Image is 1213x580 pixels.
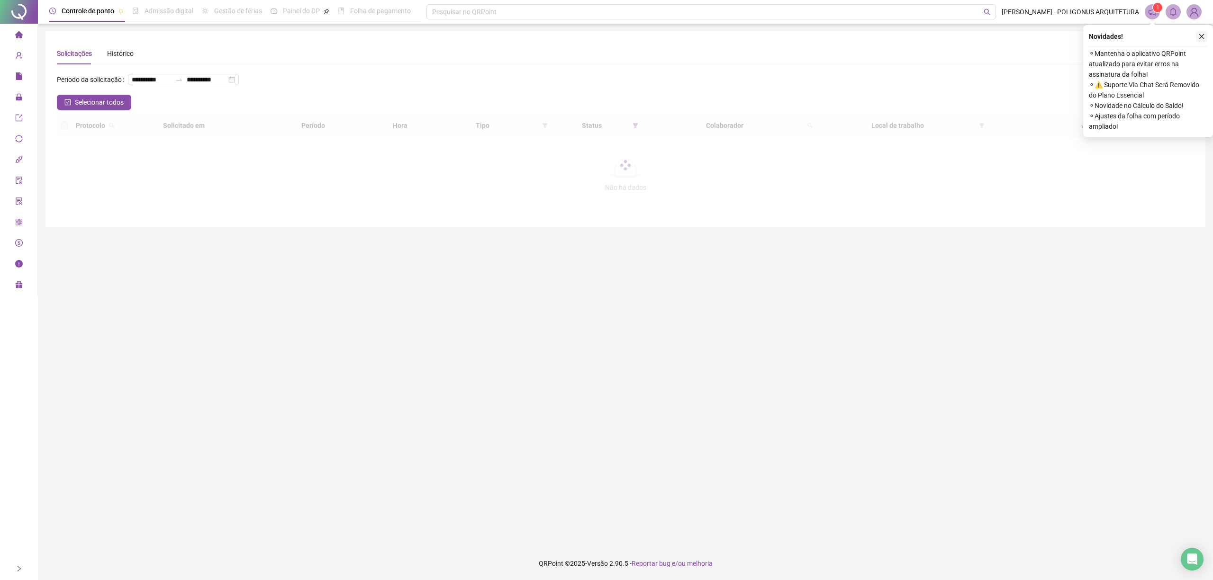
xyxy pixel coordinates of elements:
span: pushpin [118,9,124,14]
span: to [175,76,183,83]
span: Reportar bug e/ou melhoria [632,560,713,567]
span: ⚬ Novidade no Cálculo do Saldo! [1089,100,1207,111]
span: 1 [1156,4,1159,11]
span: sun [202,8,208,14]
span: bell [1169,8,1177,16]
span: Folha de pagamento [350,7,411,15]
span: sync [15,131,23,150]
span: lock [15,89,23,108]
span: ⚬ Mantenha o aplicativo QRPoint atualizado para evitar erros na assinatura da folha! [1089,48,1207,80]
span: right [16,565,22,572]
span: notification [1148,8,1157,16]
span: Controle de ponto [62,7,114,15]
img: 19998 [1187,5,1201,19]
span: info-circle [15,256,23,275]
span: Novidades ! [1089,31,1123,42]
span: ⚬ ⚠️ Suporte Via Chat Será Removido do Plano Essencial [1089,80,1207,100]
span: Gestão de férias [214,7,262,15]
span: ⚬ Ajustes da folha com período ampliado! [1089,111,1207,132]
span: gift [15,277,23,295]
span: Painel do DP [283,7,320,15]
span: file-done [132,8,139,14]
span: pushpin [324,9,329,14]
span: Selecionar todos [75,97,124,107]
span: search [984,9,991,16]
div: Solicitações [57,48,92,59]
span: [PERSON_NAME] - POLIGONUS ARQUITETURA [1002,7,1139,17]
span: dollar [15,235,23,254]
label: Período da solicitação [57,72,128,87]
span: file [15,68,23,87]
span: close [1198,33,1205,40]
span: api [15,152,23,170]
span: qrcode [15,214,23,233]
span: clock-circle [49,8,56,14]
span: swap-right [175,76,183,83]
sup: 1 [1153,3,1162,12]
span: check-square [64,99,71,106]
span: book [338,8,344,14]
span: export [15,110,23,129]
span: solution [15,193,23,212]
div: Open Intercom Messenger [1181,548,1204,571]
div: Histórico [107,48,134,59]
span: audit [15,172,23,191]
button: Selecionar todos [57,95,131,110]
span: Versão [587,560,608,567]
span: home [15,27,23,45]
span: dashboard [271,8,277,14]
span: user-add [15,47,23,66]
span: Admissão digital [145,7,193,15]
footer: QRPoint © 2025 - 2.90.5 - [38,547,1213,580]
